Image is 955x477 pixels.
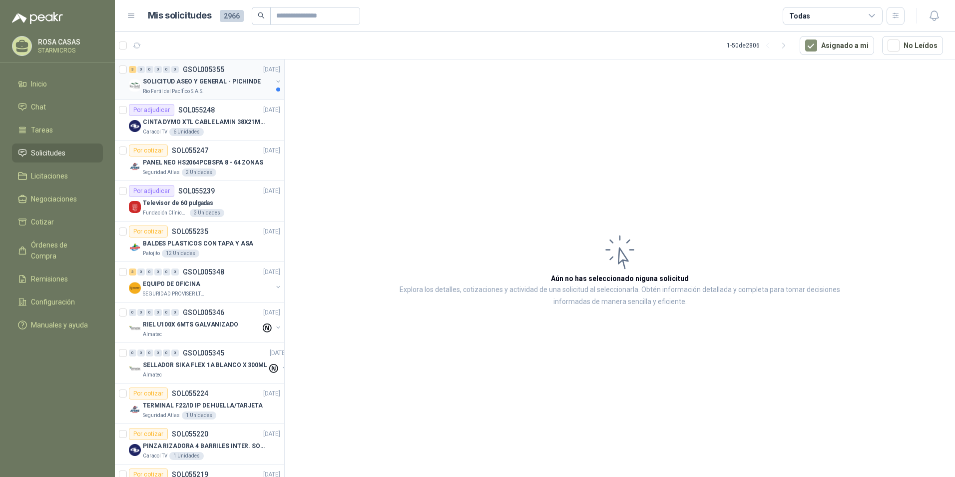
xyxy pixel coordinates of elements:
[115,221,284,262] a: Por cotizarSOL055235[DATE] Company LogoBALDES PLASTICOS CON TAPA Y ASAPatojito12 Unidades
[146,268,153,275] div: 0
[183,309,224,316] p: GSOL005346
[143,290,206,298] p: SEGURIDAD PROVISER LTDA
[143,198,213,208] p: Televisor de 60 pulgadas
[129,66,136,73] div: 3
[38,47,100,53] p: STARMICROS
[190,209,224,217] div: 3 Unidades
[143,158,263,167] p: PANEL NEO HS2064PCBSPA 8 - 64 ZONAS
[171,66,179,73] div: 0
[143,168,180,176] p: Seguridad Atlas
[115,100,284,140] a: Por adjudicarSOL055248[DATE] Company LogoCINTA DYMO XTL CABLE LAMIN 38X21MMBLANCOCaracol TV6 Unid...
[12,212,103,231] a: Cotizar
[12,189,103,208] a: Negociaciones
[143,360,267,370] p: SELLADOR SIKA FLEX 1A BLANCO X 300ML
[171,309,179,316] div: 0
[143,452,167,460] p: Caracol TV
[263,429,280,439] p: [DATE]
[129,266,282,298] a: 3 0 0 0 0 0 GSOL005348[DATE] Company LogoEQUIPO DE OFICINASEGURIDAD PROVISER LTDA
[129,63,282,95] a: 3 0 0 0 0 0 GSOL005355[DATE] Company LogoSOLICITUD ASEO Y GENERAL - PICHINDERio Fertil del Pacífi...
[263,389,280,398] p: [DATE]
[129,160,141,172] img: Company Logo
[129,363,141,375] img: Company Logo
[31,216,54,227] span: Cotizar
[263,146,280,155] p: [DATE]
[258,12,265,19] span: search
[129,309,136,316] div: 0
[263,267,280,277] p: [DATE]
[31,170,68,181] span: Licitaciones
[31,147,65,158] span: Solicitudes
[143,117,267,127] p: CINTA DYMO XTL CABLE LAMIN 38X21MMBLANCO
[385,284,855,308] p: Explora los detalles, cotizaciones y actividad de una solicitud al seleccionarla. Obtén informaci...
[162,249,199,257] div: 12 Unidades
[154,66,162,73] div: 0
[143,320,238,329] p: RIEL U100X 6MTS GALVANIZADO
[172,430,208,437] p: SOL055220
[163,309,170,316] div: 0
[143,87,204,95] p: Rio Fertil del Pacífico S.A.S.
[137,268,145,275] div: 0
[146,349,153,356] div: 0
[31,239,93,261] span: Órdenes de Compra
[800,36,874,55] button: Asignado a mi
[143,77,261,86] p: SOLICITUD ASEO Y GENERAL - PICHINDE
[163,349,170,356] div: 0
[31,296,75,307] span: Configuración
[129,225,168,237] div: Por cotizar
[129,201,141,213] img: Company Logo
[129,185,174,197] div: Por adjudicar
[129,282,141,294] img: Company Logo
[143,371,162,379] p: Almatec
[12,143,103,162] a: Solicitudes
[12,12,63,24] img: Logo peakr
[172,390,208,397] p: SOL055224
[129,322,141,334] img: Company Logo
[263,105,280,115] p: [DATE]
[31,101,46,112] span: Chat
[146,309,153,316] div: 0
[882,36,943,55] button: No Leídos
[31,124,53,135] span: Tareas
[137,309,145,316] div: 0
[182,168,216,176] div: 2 Unidades
[129,444,141,456] img: Company Logo
[129,268,136,275] div: 3
[789,10,810,21] div: Todas
[129,403,141,415] img: Company Logo
[263,308,280,317] p: [DATE]
[154,309,162,316] div: 0
[129,387,168,399] div: Por cotizar
[143,128,167,136] p: Caracol TV
[129,120,141,132] img: Company Logo
[163,66,170,73] div: 0
[183,349,224,356] p: GSOL005345
[38,38,100,45] p: ROSA CASAS
[12,74,103,93] a: Inicio
[146,66,153,73] div: 0
[172,228,208,235] p: SOL055235
[115,383,284,424] a: Por cotizarSOL055224[DATE] Company LogoTERMINAL F22/ID IP DE HUELLA/TARJETASeguridad Atlas1 Unidades
[263,227,280,236] p: [DATE]
[171,349,179,356] div: 0
[115,181,284,221] a: Por adjudicarSOL055239[DATE] Company LogoTelevisor de 60 pulgadasFundación Clínica Shaio3 Unidades
[182,411,216,419] div: 1 Unidades
[143,441,267,451] p: PINZA RIZADORA 4 BARRILES INTER. SOL-GEL BABYLISS SECADOR STELLATO
[129,144,168,156] div: Por cotizar
[163,268,170,275] div: 0
[143,411,180,419] p: Seguridad Atlas
[178,106,215,113] p: SOL055248
[115,424,284,464] a: Por cotizarSOL055220[DATE] Company LogoPINZA RIZADORA 4 BARRILES INTER. SOL-GEL BABYLISS SECADOR ...
[143,330,162,338] p: Almatec
[169,128,204,136] div: 6 Unidades
[143,401,263,410] p: TERMINAL F22/ID IP DE HUELLA/TARJETA
[31,273,68,284] span: Remisiones
[129,79,141,91] img: Company Logo
[129,347,289,379] a: 0 0 0 0 0 0 GSOL005345[DATE] Company LogoSELLADOR SIKA FLEX 1A BLANCO X 300MLAlmatec
[12,120,103,139] a: Tareas
[178,187,215,194] p: SOL055239
[270,348,287,358] p: [DATE]
[115,140,284,181] a: Por cotizarSOL055247[DATE] Company LogoPANEL NEO HS2064PCBSPA 8 - 64 ZONASSeguridad Atlas2 Unidades
[12,97,103,116] a: Chat
[137,66,145,73] div: 0
[148,8,212,23] h1: Mis solicitudes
